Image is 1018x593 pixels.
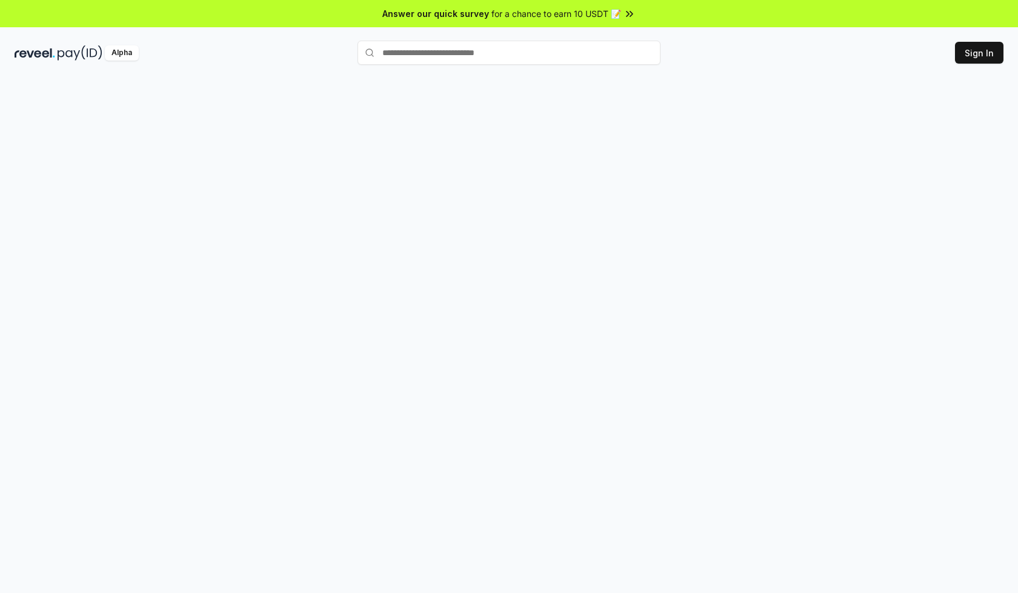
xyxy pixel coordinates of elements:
[382,7,489,20] span: Answer our quick survey
[15,45,55,61] img: reveel_dark
[955,42,1003,64] button: Sign In
[105,45,139,61] div: Alpha
[491,7,621,20] span: for a chance to earn 10 USDT 📝
[58,45,102,61] img: pay_id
